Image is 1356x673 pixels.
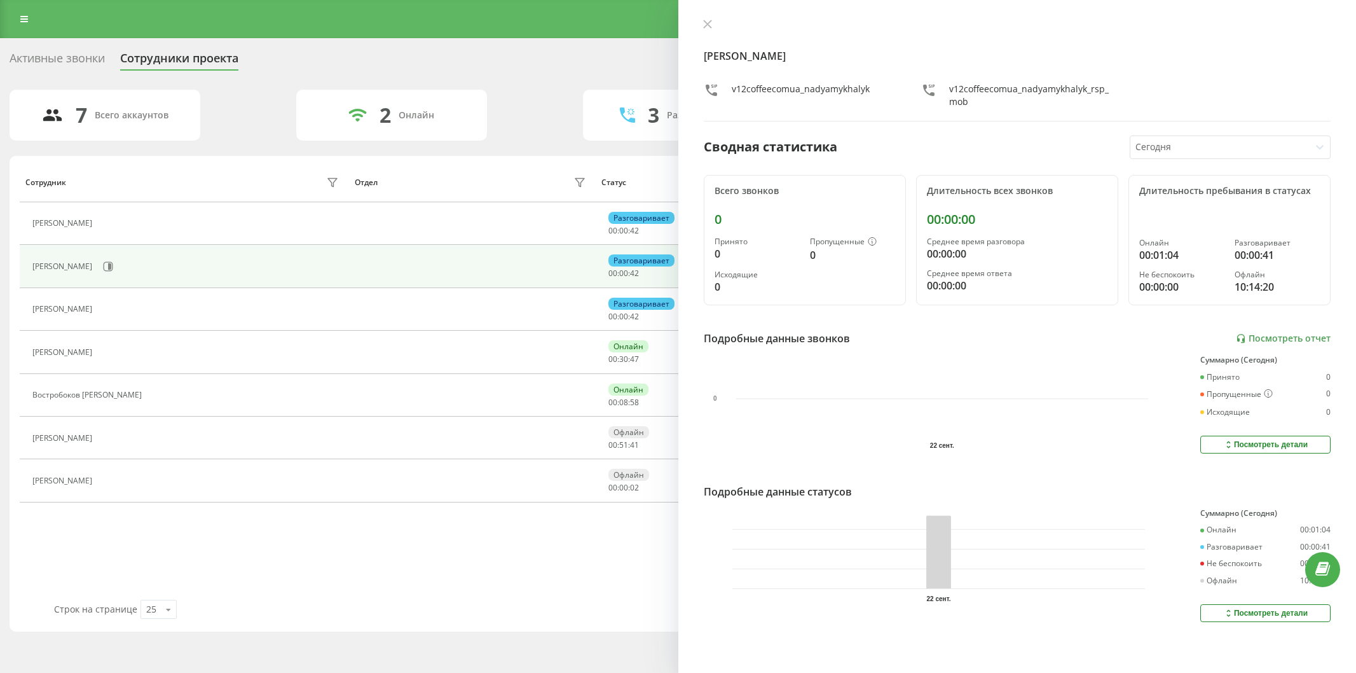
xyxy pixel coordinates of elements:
div: Подробные данные звонков [704,331,850,346]
div: Онлайн [399,110,434,121]
div: Онлайн [1200,525,1236,534]
div: : : [608,483,639,492]
div: Онлайн [608,384,648,396]
div: 0 [715,279,800,295]
div: Исходящие [715,270,800,279]
a: Посмотреть отчет [1236,333,1331,344]
span: 00 [619,268,628,279]
div: : : [608,398,639,407]
div: Офлайн [1235,270,1320,279]
div: Активные звонки [10,52,105,71]
div: 0 [1326,373,1331,382]
span: 00 [608,397,617,408]
div: Офлайн [1200,576,1237,585]
span: 00 [608,354,617,364]
span: 30 [619,354,628,364]
div: [PERSON_NAME] [32,348,95,357]
div: Офлайн [608,469,649,481]
span: 00 [619,311,628,322]
div: 10:14:20 [1235,279,1320,295]
div: 00:00:00 [927,278,1107,293]
div: 0 [810,247,895,263]
div: Всего звонков [715,186,895,197]
div: : : [608,226,639,235]
span: 00 [608,311,617,322]
div: Не беспокоить [1200,559,1262,568]
span: 08 [619,397,628,408]
span: 00 [619,225,628,236]
div: Офлайн [608,426,649,438]
div: Онлайн [1139,239,1224,247]
div: 2 [380,103,391,127]
span: 58 [630,397,639,408]
div: Среднее время разговора [927,237,1107,246]
div: Разговаривает [608,254,675,267]
div: Востробоков [PERSON_NAME] [32,391,145,399]
div: Пропущенные [1200,389,1273,399]
div: Разговаривает [608,298,675,310]
span: Строк на странице [54,603,137,615]
div: Всего аккаунтов [95,110,168,121]
div: [PERSON_NAME] [32,219,95,228]
text: 0 [713,396,717,403]
span: 42 [630,311,639,322]
h4: [PERSON_NAME] [704,48,1331,64]
span: 00 [619,482,628,493]
div: : : [608,355,639,364]
div: Среднее время ответа [927,269,1107,278]
text: 22 сент. [926,595,950,602]
div: Исходящие [1200,408,1250,417]
div: Длительность всех звонков [927,186,1107,197]
div: [PERSON_NAME] [32,305,95,314]
div: Сотрудники проекта [120,52,238,71]
div: Статус [601,178,626,187]
div: Длительность пребывания в статусах [1139,186,1320,197]
div: Сотрудник [25,178,66,187]
text: 22 сент. [930,442,954,449]
div: Суммарно (Сегодня) [1200,509,1331,518]
div: Посмотреть детали [1223,440,1308,450]
div: 25 [146,603,156,616]
div: 0 [1326,389,1331,399]
span: 00 [608,225,617,236]
span: 42 [630,225,639,236]
div: Суммарно (Сегодня) [1200,356,1331,364]
div: v12coffeecomua_nadyamykhalyk [732,83,870,108]
span: 47 [630,354,639,364]
div: 3 [648,103,659,127]
div: 00:01:04 [1300,525,1331,534]
div: Сводная статистика [704,137,837,156]
div: 0 [715,212,895,227]
span: 51 [619,440,628,450]
div: 0 [1326,408,1331,417]
div: Онлайн [608,340,648,352]
div: Посмотреть детали [1223,608,1308,618]
div: Разговаривает [608,212,675,224]
span: 41 [630,440,639,450]
div: Отдел [355,178,378,187]
div: 00:00:00 [1300,559,1331,568]
div: 00:01:04 [1139,247,1224,263]
span: 02 [630,482,639,493]
div: [PERSON_NAME] [32,434,95,443]
div: Не беспокоить [1139,270,1224,279]
div: 00:00:00 [927,246,1107,261]
div: : : [608,312,639,321]
div: [PERSON_NAME] [32,476,95,485]
div: v12coffeecomua_nadyamykhalyk_rsp_mob [949,83,1113,108]
div: 10:14:20 [1300,576,1331,585]
div: 7 [76,103,87,127]
div: 00:00:41 [1300,543,1331,552]
span: 00 [608,440,617,450]
span: 42 [630,268,639,279]
div: : : [608,269,639,278]
div: Принято [1200,373,1240,382]
div: [PERSON_NAME] [32,262,95,271]
div: Разговаривает [1200,543,1263,552]
div: 00:00:41 [1235,247,1320,263]
div: : : [608,441,639,450]
div: 00:00:00 [927,212,1107,227]
div: Пропущенные [810,237,895,247]
button: Посмотреть детали [1200,436,1331,454]
button: Посмотреть детали [1200,604,1331,622]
